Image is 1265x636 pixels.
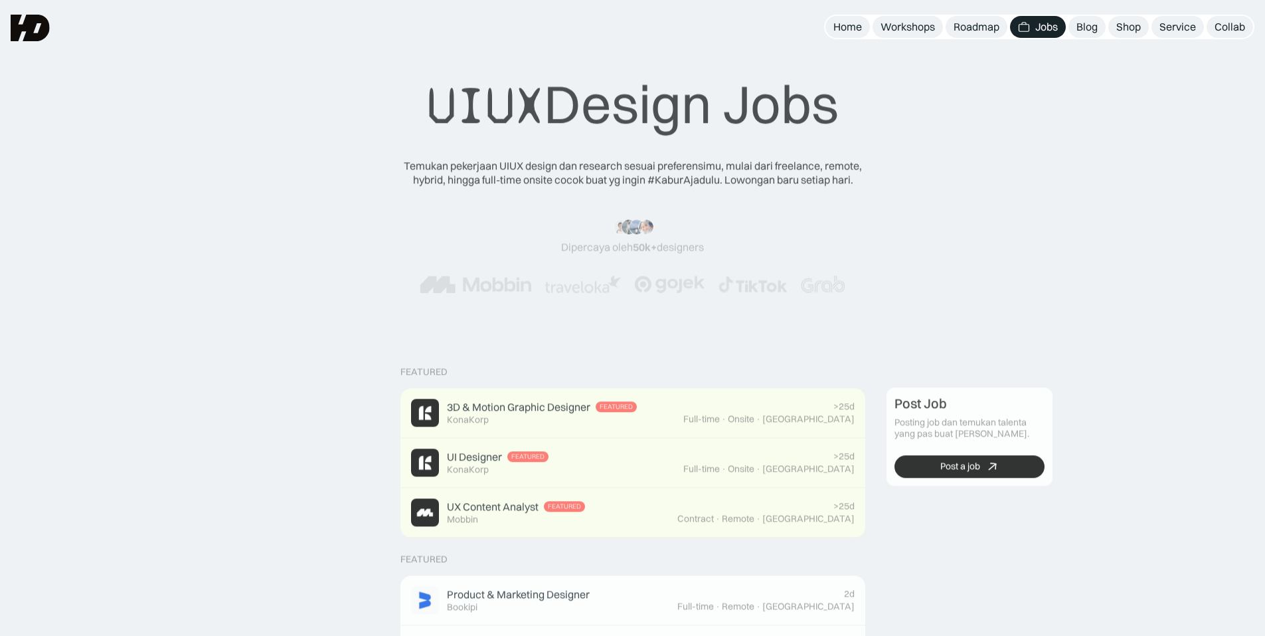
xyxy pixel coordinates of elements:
[400,388,865,438] a: Job Image3D & Motion Graphic DesignerFeaturedKonaKorp>25dFull-time·Onsite·[GEOGRAPHIC_DATA]
[1159,20,1196,34] div: Service
[762,463,855,475] div: [GEOGRAPHIC_DATA]
[633,240,657,253] span: 50k+
[825,16,870,38] a: Home
[894,455,1045,478] a: Post a job
[1076,20,1098,34] div: Blog
[400,576,865,625] a: Job ImageProduct & Marketing DesignerBookipi2dFull-time·Remote·[GEOGRAPHIC_DATA]
[1207,16,1253,38] a: Collab
[756,513,761,524] div: ·
[894,417,1045,440] div: Posting job dan temukan talenta yang pas buat [PERSON_NAME].
[954,20,999,34] div: Roadmap
[677,513,714,524] div: Contract
[511,453,545,461] div: Featured
[400,554,448,565] div: Featured
[715,513,720,524] div: ·
[833,501,855,512] div: >25d
[873,16,943,38] a: Workshops
[447,587,590,601] div: Product & Marketing Designer
[762,413,855,425] div: [GEOGRAPHIC_DATA]
[894,396,947,412] div: Post Job
[721,463,726,475] div: ·
[411,498,439,526] img: Job Image
[940,461,979,473] div: Post a job
[1068,16,1106,38] a: Blog
[447,464,489,475] div: KonaKorp
[756,413,761,425] div: ·
[722,601,754,612] div: Remote
[394,159,872,187] div: Temukan pekerjaan UIUX design dan research sesuai preferensimu, mulai dari freelance, remote, hyb...
[844,588,855,599] div: 2d
[411,586,439,614] img: Job Image
[762,513,855,524] div: [GEOGRAPHIC_DATA]
[728,413,754,425] div: Onsite
[721,413,726,425] div: ·
[1108,16,1149,38] a: Shop
[427,74,544,138] span: UIUX
[1035,20,1058,34] div: Jobs
[411,449,439,477] img: Job Image
[722,513,754,524] div: Remote
[447,401,590,415] div: 3D & Motion Graphic Designer
[400,367,448,378] div: Featured
[447,601,477,613] div: Bookipi
[1116,20,1141,34] div: Shop
[411,399,439,427] img: Job Image
[1010,16,1066,38] a: Jobs
[427,72,839,138] div: Design Jobs
[677,601,714,612] div: Full-time
[833,20,862,34] div: Home
[756,463,761,475] div: ·
[762,601,855,612] div: [GEOGRAPHIC_DATA]
[715,601,720,612] div: ·
[683,413,720,425] div: Full-time
[683,463,720,475] div: Full-time
[447,414,489,425] div: KonaKorp
[447,451,502,465] div: UI Designer
[833,401,855,413] div: >25d
[946,16,1007,38] a: Roadmap
[833,451,855,463] div: >25d
[447,500,539,514] div: UX Content Analyst
[881,20,935,34] div: Workshops
[447,514,478,525] div: Mobbin
[600,403,633,411] div: Featured
[548,503,581,511] div: Featured
[561,240,704,254] div: Dipercaya oleh designers
[728,463,754,475] div: Onsite
[1215,20,1245,34] div: Collab
[400,488,865,538] a: Job ImageUX Content AnalystFeaturedMobbin>25dContract·Remote·[GEOGRAPHIC_DATA]
[400,438,865,488] a: Job ImageUI DesignerFeaturedKonaKorp>25dFull-time·Onsite·[GEOGRAPHIC_DATA]
[756,601,761,612] div: ·
[1151,16,1204,38] a: Service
